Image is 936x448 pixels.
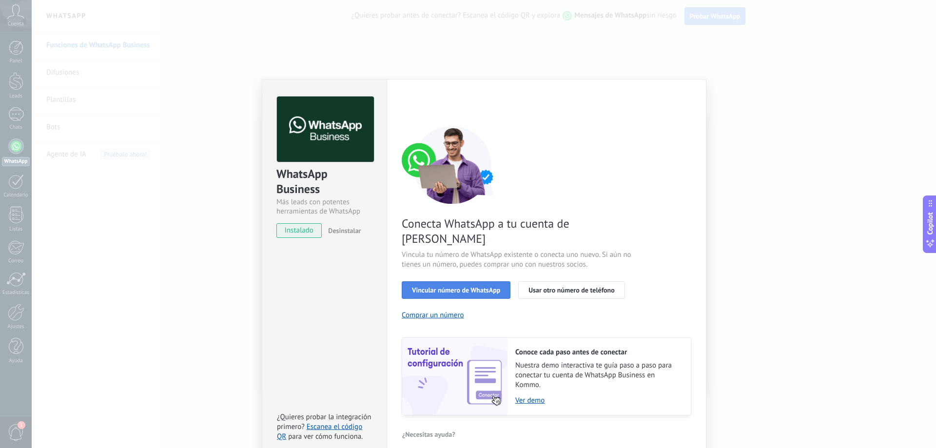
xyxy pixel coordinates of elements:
h2: Conoce cada paso antes de conectar [515,348,681,357]
span: para ver cómo funciona. [288,432,363,441]
span: Copilot [925,212,935,234]
span: Vincula tu número de WhatsApp existente o conecta uno nuevo. Si aún no tienes un número, puedes c... [402,250,634,270]
button: Comprar un número [402,311,464,320]
span: instalado [277,223,321,238]
a: Ver demo [515,396,681,405]
img: connect number [402,126,504,204]
img: logo_main.png [277,97,374,162]
div: Más leads con potentes herramientas de WhatsApp [276,197,372,216]
span: Desinstalar [328,226,361,235]
a: Escanea el código QR [277,422,362,441]
span: ¿Quieres probar la integración primero? [277,412,371,431]
span: Vincular número de WhatsApp [412,287,500,293]
span: Usar otro número de teléfono [528,287,614,293]
button: Desinstalar [324,223,361,238]
span: Nuestra demo interactiva te guía paso a paso para conectar tu cuenta de WhatsApp Business en Kommo. [515,361,681,390]
button: Vincular número de WhatsApp [402,281,510,299]
div: WhatsApp Business [276,166,372,197]
span: Conecta WhatsApp a tu cuenta de [PERSON_NAME] [402,216,634,246]
span: ¿Necesitas ayuda? [402,431,455,438]
button: Usar otro número de teléfono [518,281,624,299]
button: ¿Necesitas ayuda? [402,427,456,442]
